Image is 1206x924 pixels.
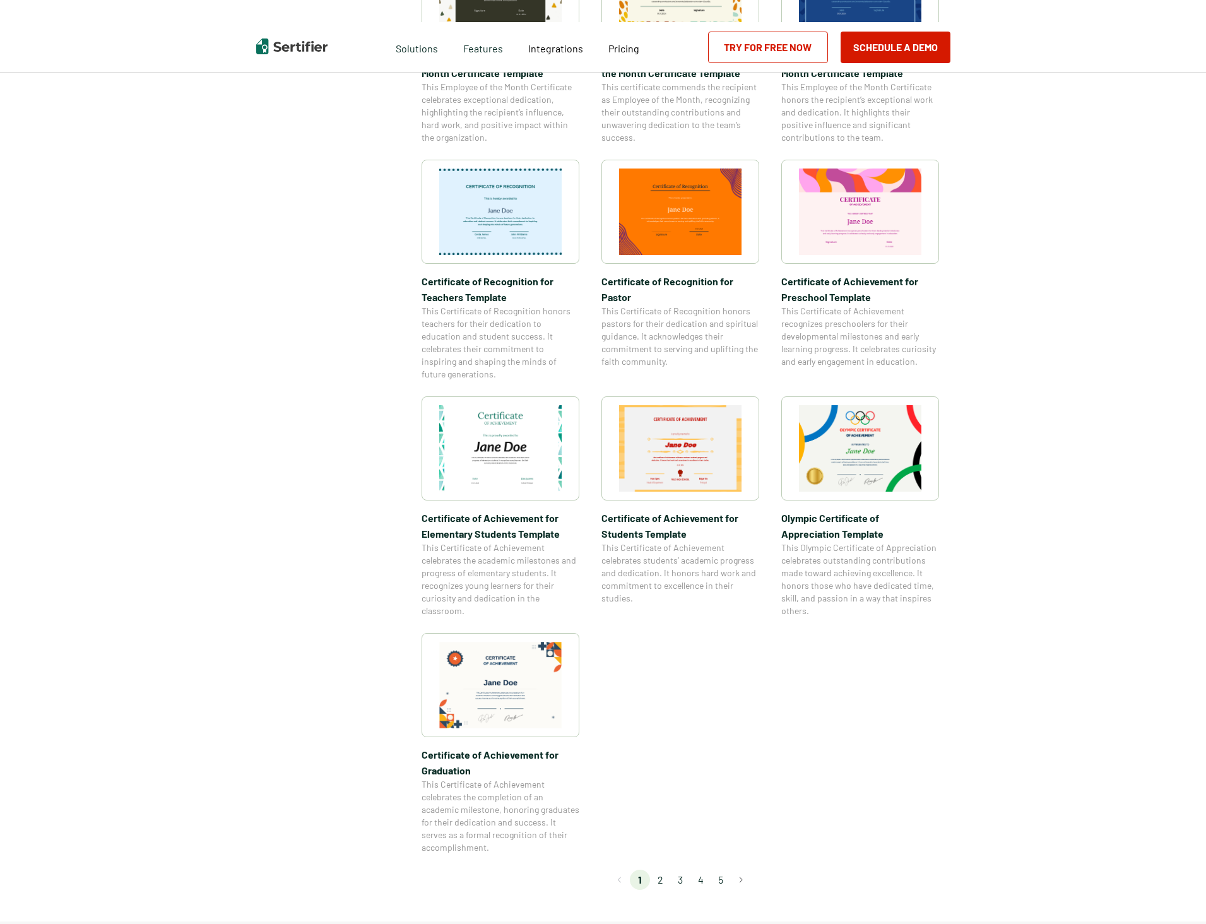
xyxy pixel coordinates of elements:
a: Certificate of Achievement for Students TemplateCertificate of Achievement for Students TemplateT... [601,396,759,617]
span: Solutions [396,39,438,55]
li: page 4 [690,870,711,890]
span: This Certificate of Achievement celebrates the completion of an academic milestone, honoring grad... [422,778,579,854]
span: Features [463,39,503,55]
img: Sertifier | Digital Credentialing Platform [256,38,328,54]
span: This Certificate of Achievement celebrates the academic milestones and progress of elementary stu... [422,542,579,617]
img: Certificate of Recognition for Teachers Template [439,169,562,255]
span: This Certificate of Recognition honors teachers for their dedication to education and student suc... [422,305,579,381]
li: page 2 [650,870,670,890]
span: This certificate commends the recipient as Employee of the Month, recognizing their outstanding c... [601,81,759,144]
span: This Certificate of Achievement celebrates students’ academic progress and dedication. It honors ... [601,542,759,605]
img: Olympic Certificate of Appreciation​ Template [799,405,921,492]
span: This Olympic Certificate of Appreciation celebrates outstanding contributions made toward achievi... [781,542,939,617]
a: Certificate of Recognition for PastorCertificate of Recognition for PastorThis Certificate of Rec... [601,160,759,381]
iframe: Chat Widget [1143,863,1206,924]
img: Certificate of Achievement for Preschool Template [799,169,921,255]
li: page 3 [670,870,690,890]
a: Pricing [608,39,639,55]
a: Certificate of Achievement for GraduationCertificate of Achievement for GraduationThis Certificat... [422,633,579,854]
span: Pricing [608,42,639,54]
a: Olympic Certificate of Appreciation​ TemplateOlympic Certificate of Appreciation​ TemplateThis Ol... [781,396,939,617]
img: Certificate of Achievement for Graduation [439,642,562,728]
li: page 5 [711,870,731,890]
span: Olympic Certificate of Appreciation​ Template [781,510,939,542]
a: Try for Free Now [708,32,828,63]
img: Certificate of Achievement for Elementary Students Template [439,405,562,492]
span: Certificate of Achievement for Graduation [422,747,579,778]
span: Certificate of Achievement for Elementary Students Template [422,510,579,542]
a: Certificate of Achievement for Preschool TemplateCertificate of Achievement for Preschool Templat... [781,160,939,381]
a: Integrations [528,39,583,55]
span: This Certificate of Achievement recognizes preschoolers for their developmental milestones and ea... [781,305,939,368]
span: Certificate of Achievement for Preschool Template [781,273,939,305]
img: Certificate of Recognition for Pastor [619,169,742,255]
a: Certificate of Achievement for Elementary Students TemplateCertificate of Achievement for Element... [422,396,579,617]
span: Certificate of Recognition for Teachers Template [422,273,579,305]
li: page 1 [630,870,650,890]
span: This Employee of the Month Certificate honors the recipient’s exceptional work and dedication. It... [781,81,939,144]
span: Certificate of Recognition for Pastor [601,273,759,305]
span: Certificate of Achievement for Students Template [601,510,759,542]
button: Go to next page [731,870,751,890]
button: Go to previous page [610,870,630,890]
img: Certificate of Achievement for Students Template [619,405,742,492]
span: This Certificate of Recognition honors pastors for their dedication and spiritual guidance. It ac... [601,305,759,368]
span: This Employee of the Month Certificate celebrates exceptional dedication, highlighting the recipi... [422,81,579,144]
span: Integrations [528,42,583,54]
a: Certificate of Recognition for Teachers TemplateCertificate of Recognition for Teachers TemplateT... [422,160,579,381]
